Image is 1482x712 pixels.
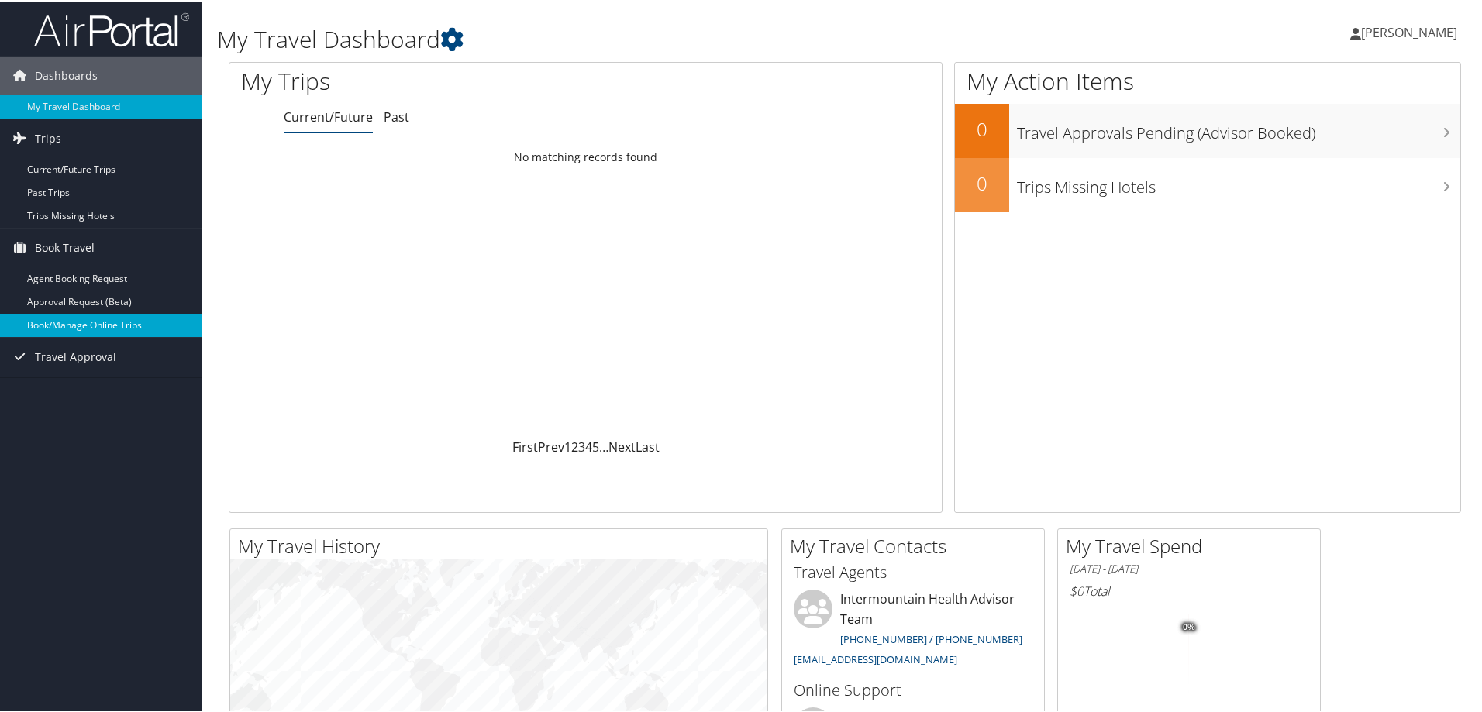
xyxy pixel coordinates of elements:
[592,437,599,454] a: 5
[955,115,1009,141] h2: 0
[794,678,1032,700] h3: Online Support
[538,437,564,454] a: Prev
[1070,581,1308,598] h6: Total
[955,64,1460,96] h1: My Action Items
[571,437,578,454] a: 2
[241,64,633,96] h1: My Trips
[35,227,95,266] span: Book Travel
[794,651,957,665] a: [EMAIL_ADDRESS][DOMAIN_NAME]
[217,22,1054,54] h1: My Travel Dashboard
[599,437,608,454] span: …
[585,437,592,454] a: 4
[1017,113,1460,143] h3: Travel Approvals Pending (Advisor Booked)
[1070,560,1308,575] h6: [DATE] - [DATE]
[35,118,61,157] span: Trips
[1017,167,1460,197] h3: Trips Missing Hotels
[1066,531,1320,558] h2: My Travel Spend
[1070,581,1084,598] span: $0
[384,107,409,124] a: Past
[35,55,98,94] span: Dashboards
[284,107,373,124] a: Current/Future
[512,437,538,454] a: First
[34,10,189,46] img: airportal-logo.png
[1350,8,1473,54] a: [PERSON_NAME]
[636,437,660,454] a: Last
[955,157,1460,211] a: 0Trips Missing Hotels
[790,531,1044,558] h2: My Travel Contacts
[35,336,116,375] span: Travel Approval
[786,588,1040,671] li: Intermountain Health Advisor Team
[955,169,1009,195] h2: 0
[955,102,1460,157] a: 0Travel Approvals Pending (Advisor Booked)
[564,437,571,454] a: 1
[608,437,636,454] a: Next
[794,560,1032,582] h3: Travel Agents
[1183,621,1195,631] tspan: 0%
[578,437,585,454] a: 3
[229,142,942,170] td: No matching records found
[1361,22,1457,40] span: [PERSON_NAME]
[238,531,767,558] h2: My Travel History
[840,631,1022,645] a: [PHONE_NUMBER] / [PHONE_NUMBER]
